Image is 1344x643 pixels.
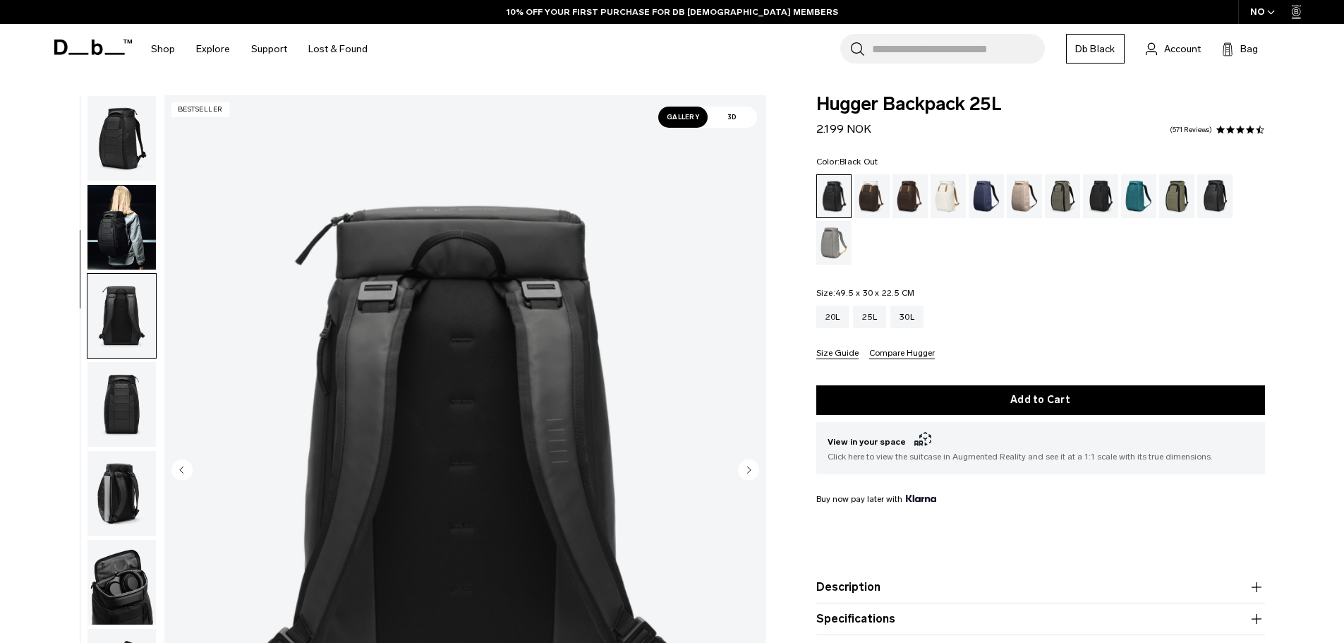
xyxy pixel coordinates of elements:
button: Hugger Backpack 25L Black Out [87,539,157,625]
a: 10% OFF YOUR FIRST PURCHASE FOR DB [DEMOGRAPHIC_DATA] MEMBERS [507,6,838,18]
img: Hugger Backpack 25L Black Out [87,96,156,181]
img: Hugger Backpack 25L Black Out [87,451,156,536]
button: Hugger Backpack 25L Black Out [87,184,157,270]
a: 30L [890,306,924,328]
button: Description [816,579,1265,596]
a: Lost & Found [308,24,368,74]
a: 571 reviews [1170,126,1212,133]
img: Hugger Backpack 25L Black Out [87,274,156,359]
img: Hugger Backpack 25L Black Out [87,362,156,447]
button: Hugger Backpack 25L Black Out [87,361,157,447]
span: Gallery [658,107,708,128]
span: 49.5 x 30 x 22.5 CM [835,288,915,298]
a: Midnight Teal [1121,174,1156,218]
button: Hugger Backpack 25L Black Out [87,273,157,359]
button: Hugger Backpack 25L Black Out [87,450,157,536]
span: Buy now pay later with [816,493,936,505]
span: 2.199 NOK [816,122,871,136]
button: Bag [1222,40,1258,57]
span: Click here to view the suitcase in Augmented Reality and see it at a 1:1 scale with its true dime... [828,450,1254,463]
button: Hugger Backpack 25L Black Out [87,95,157,181]
p: Bestseller [171,102,229,117]
img: Hugger Backpack 25L Black Out [87,540,156,625]
button: Compare Hugger [869,349,935,359]
span: Hugger Backpack 25L [816,95,1265,114]
a: Reflective Black [1197,174,1233,218]
a: Sand Grey [816,221,852,265]
span: View in your space [828,433,1254,450]
button: Add to Cart [816,385,1265,415]
button: Next slide [738,459,759,483]
a: Support [251,24,287,74]
a: 20L [816,306,849,328]
a: Db Black [1066,34,1125,64]
span: Account [1164,42,1201,56]
a: Explore [196,24,230,74]
span: Black Out [840,157,878,167]
span: 3D [708,107,757,128]
button: Specifications [816,611,1265,627]
a: Oatmilk [931,174,966,218]
a: Shop [151,24,175,74]
a: Espresso [892,174,928,218]
a: Fogbow Beige [1007,174,1042,218]
a: Blue Hour [969,174,1004,218]
a: 25L [853,306,886,328]
nav: Main Navigation [140,24,378,74]
a: Forest Green [1045,174,1080,218]
img: {"height" => 20, "alt" => "Klarna"} [906,495,936,502]
button: View in your space Click here to view the suitcase in Augmented Reality and see it at a 1:1 scale... [816,422,1265,474]
button: Previous slide [171,459,193,483]
a: Black Out [816,174,852,218]
legend: Color: [816,157,878,166]
a: Cappuccino [854,174,890,218]
span: Bag [1240,42,1258,56]
a: Mash Green [1159,174,1194,218]
button: Size Guide [816,349,859,359]
a: Account [1146,40,1201,57]
legend: Size: [816,289,915,297]
a: Charcoal Grey [1083,174,1118,218]
img: Hugger Backpack 25L Black Out [87,185,156,270]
